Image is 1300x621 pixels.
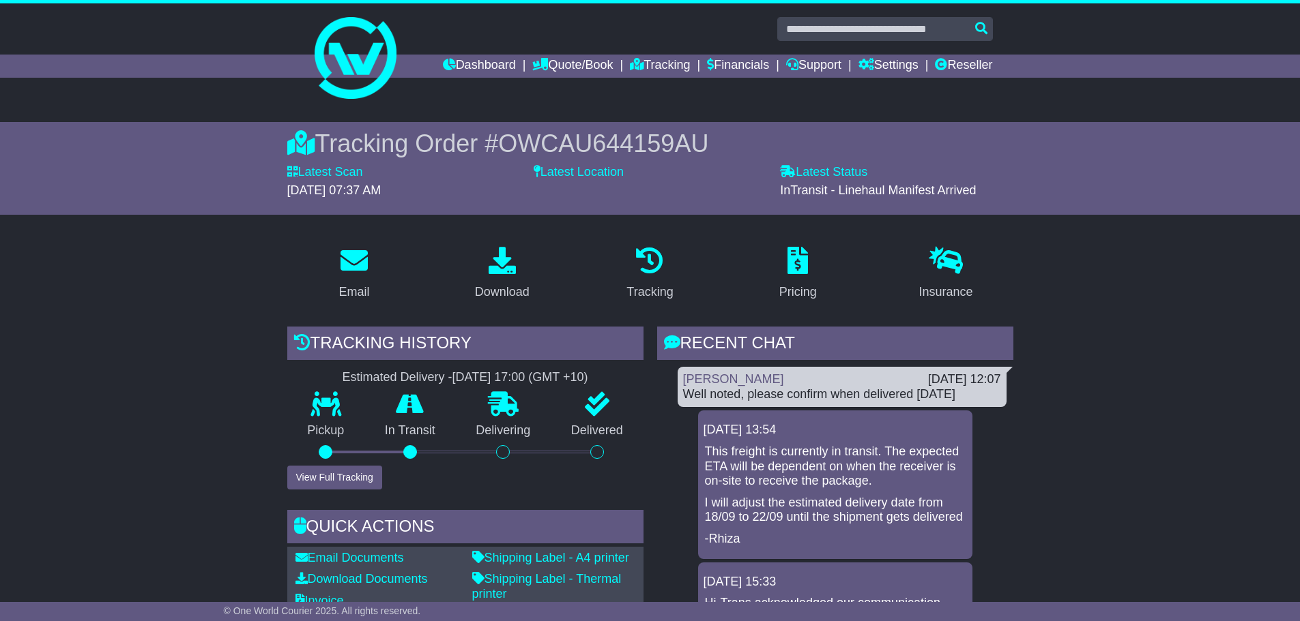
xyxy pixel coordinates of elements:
a: Email Documents [295,551,404,564]
a: Support [786,55,841,78]
button: View Full Tracking [287,466,382,489]
a: Download Documents [295,572,428,586]
a: Invoice [295,594,344,607]
p: Delivered [551,423,644,438]
div: RECENT CHAT [657,327,1013,363]
a: Settings [858,55,919,78]
a: Download [466,242,538,306]
div: Pricing [779,283,817,301]
a: Tracking [630,55,690,78]
a: [PERSON_NAME] [683,372,784,386]
div: Insurance [919,283,973,301]
span: [DATE] 07:37 AM [287,183,381,197]
p: Delivering [456,423,551,438]
a: Pricing [770,242,826,306]
div: Tracking Order # [287,129,1013,158]
a: Reseller [935,55,992,78]
a: Tracking [618,242,682,306]
div: Tracking [626,283,673,301]
a: Email [330,242,378,306]
div: [DATE] 15:33 [704,575,967,590]
a: Quote/Book [532,55,613,78]
p: This freight is currently in transit. The expected ETA will be dependent on when the receiver is ... [705,444,966,489]
p: Pickup [287,423,365,438]
label: Latest Scan [287,165,363,180]
a: Financials [707,55,769,78]
p: -Rhiza [705,532,966,547]
a: Insurance [910,242,982,306]
div: [DATE] 12:07 [928,372,1001,387]
div: Well noted, please confirm when delivered [DATE] [683,387,1001,402]
span: © One World Courier 2025. All rights reserved. [224,605,421,616]
div: Email [338,283,369,301]
div: [DATE] 17:00 (GMT +10) [452,370,588,385]
div: Tracking history [287,327,644,363]
div: [DATE] 13:54 [704,423,967,438]
label: Latest Location [534,165,624,180]
a: Shipping Label - Thermal printer [472,572,622,601]
a: Dashboard [443,55,516,78]
p: In Transit [364,423,456,438]
a: Shipping Label - A4 printer [472,551,629,564]
span: InTransit - Linehaul Manifest Arrived [780,183,976,197]
div: Quick Actions [287,510,644,547]
label: Latest Status [780,165,867,180]
div: Estimated Delivery - [287,370,644,385]
div: Download [475,283,530,301]
span: OWCAU644159AU [498,130,708,157]
p: I will adjust the estimated delivery date from 18/09 to 22/09 until the shipment gets delivered [705,496,966,525]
